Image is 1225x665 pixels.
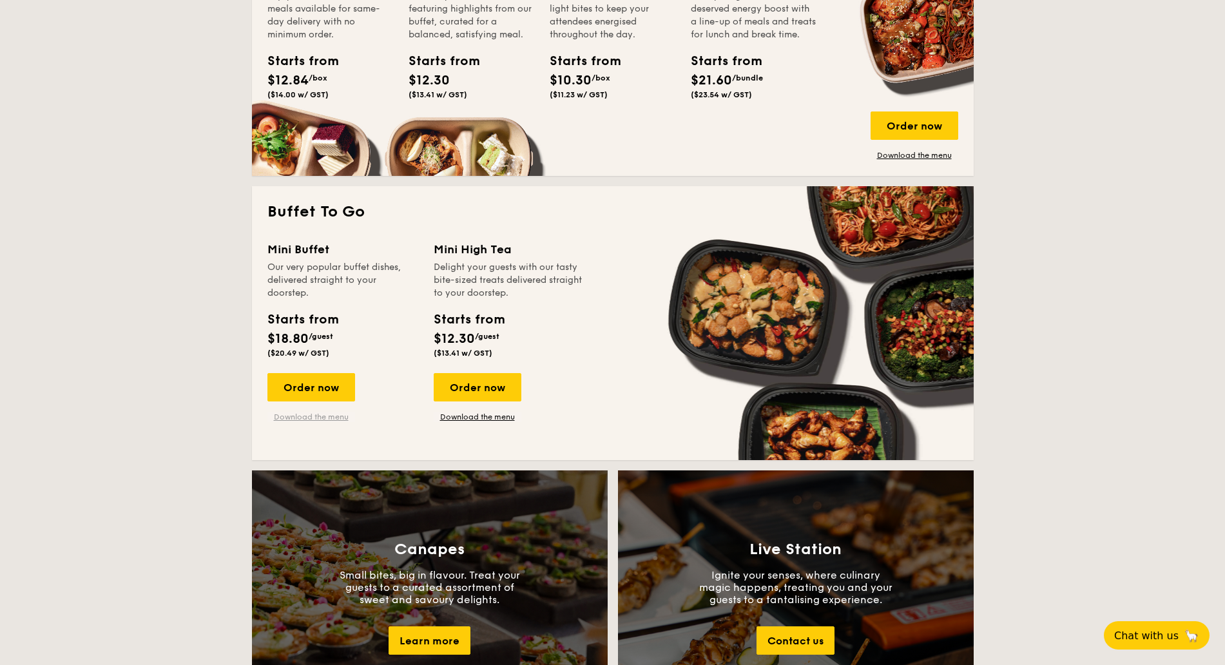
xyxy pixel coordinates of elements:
div: Our very popular buffet dishes, delivered straight to your doorstep. [267,261,418,300]
p: Ignite your senses, where culinary magic happens, treating you and your guests to a tantalising e... [699,569,892,606]
div: Learn more [389,626,470,655]
span: ($13.41 w/ GST) [409,90,467,99]
button: Chat with us🦙 [1104,621,1210,650]
div: Mini High Tea [434,240,584,258]
span: /box [309,73,327,82]
h3: Live Station [749,541,842,559]
span: $12.30 [409,73,450,88]
a: Download the menu [434,412,521,422]
h3: Canapes [394,541,465,559]
div: Starts from [409,52,467,71]
span: Chat with us [1114,630,1179,642]
span: $10.30 [550,73,592,88]
p: Small bites, big in flavour. Treat your guests to a curated assortment of sweet and savoury delig... [333,569,526,606]
div: Starts from [691,52,749,71]
div: Starts from [550,52,608,71]
a: Download the menu [871,150,958,160]
div: Order now [871,111,958,140]
div: Delight your guests with our tasty bite-sized treats delivered straight to your doorstep. [434,261,584,300]
span: 🦙 [1184,628,1199,643]
span: $12.30 [434,331,475,347]
div: Starts from [434,310,504,329]
span: /guest [309,332,333,341]
div: Order now [434,373,521,401]
span: /bundle [732,73,763,82]
span: /guest [475,332,499,341]
div: Starts from [267,52,325,71]
span: /box [592,73,610,82]
a: Download the menu [267,412,355,422]
div: Starts from [267,310,338,329]
span: $12.84 [267,73,309,88]
span: ($13.41 w/ GST) [434,349,492,358]
h2: Buffet To Go [267,202,958,222]
div: Contact us [757,626,834,655]
span: ($11.23 w/ GST) [550,90,608,99]
div: Mini Buffet [267,240,418,258]
span: ($20.49 w/ GST) [267,349,329,358]
span: ($23.54 w/ GST) [691,90,752,99]
span: $18.80 [267,331,309,347]
span: ($14.00 w/ GST) [267,90,329,99]
div: Order now [267,373,355,401]
span: $21.60 [691,73,732,88]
